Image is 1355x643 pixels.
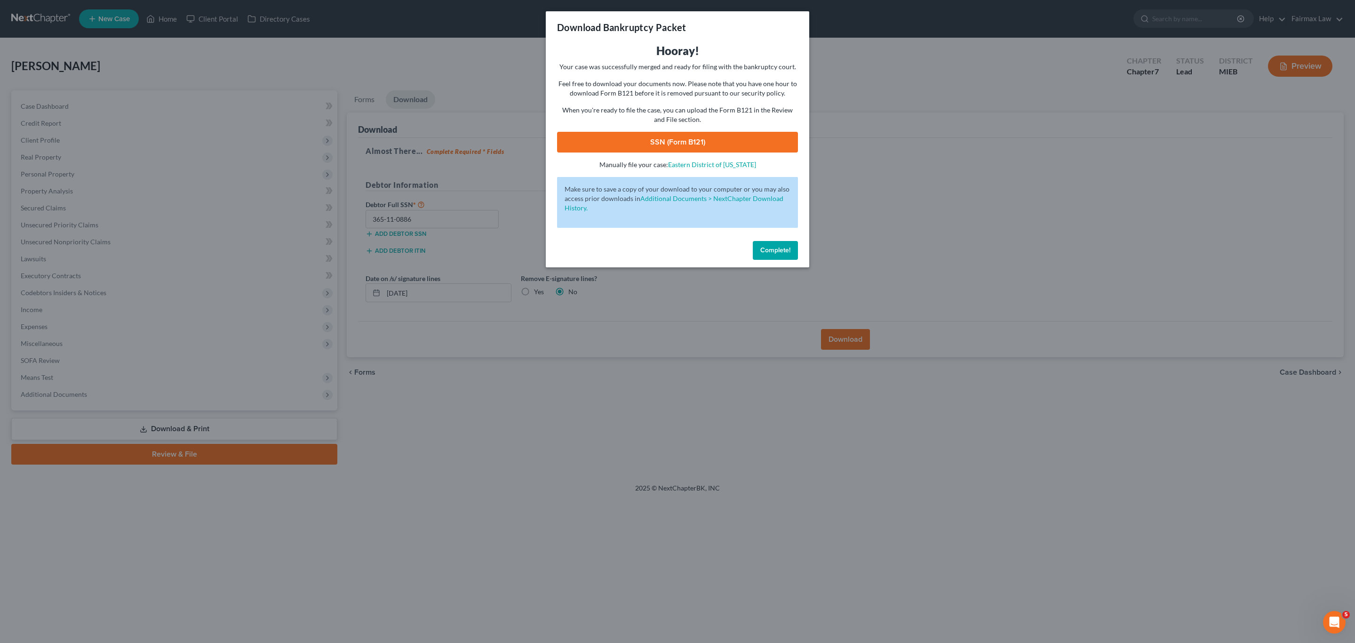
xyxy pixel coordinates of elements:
p: Make sure to save a copy of your download to your computer or you may also access prior downloads in [565,185,790,213]
span: Complete! [760,246,790,254]
p: When you're ready to file the case, you can upload the Form B121 in the Review and File section. [557,105,798,124]
h3: Download Bankruptcy Packet [557,21,686,34]
p: Manually file your case: [557,160,798,169]
p: Feel free to download your documents now. Please note that you have one hour to download Form B12... [557,79,798,98]
iframe: Intercom live chat [1323,611,1346,634]
span: 5 [1342,611,1350,619]
a: Additional Documents > NextChapter Download History. [565,194,783,212]
a: SSN (Form B121) [557,132,798,153]
p: Your case was successfully merged and ready for filing with the bankruptcy court. [557,62,798,72]
button: Complete! [753,241,798,260]
h3: Hooray! [557,43,798,58]
a: Eastern District of [US_STATE] [668,161,756,169]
